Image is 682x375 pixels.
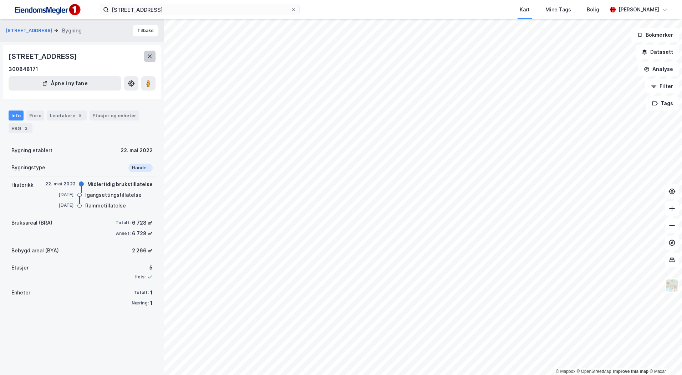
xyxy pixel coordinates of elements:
[22,125,30,132] div: 2
[132,300,149,306] div: Næring:
[9,51,78,62] div: [STREET_ADDRESS]
[9,65,38,73] div: 300848171
[587,5,599,14] div: Bolig
[47,111,87,120] div: Leietakere
[11,246,59,255] div: Bebygd areal (BYA)
[645,79,679,93] button: Filter
[121,146,153,155] div: 22. mai 2022
[134,274,146,280] div: Heis:
[45,181,76,187] div: 22. mai 2022
[631,28,679,42] button: Bokmerker
[638,62,679,76] button: Analyse
[665,279,679,292] img: Z
[11,2,83,18] img: F4PB6Px+NJ5v8B7XTbfpPpyloAAAAASUVORK5CYII=
[9,76,121,91] button: Åpne i ny fane
[11,288,30,297] div: Enheter
[45,202,74,209] div: [DATE]
[132,246,153,255] div: 2 266 ㎡
[85,191,142,199] div: Igangsettingstillatelse
[11,219,52,227] div: Bruksareal (BRA)
[132,229,153,238] div: 6 728 ㎡
[9,111,24,120] div: Info
[646,341,682,375] iframe: Chat Widget
[134,263,153,272] div: 5
[132,219,153,227] div: 6 728 ㎡
[92,112,136,119] div: Etasjer og enheter
[646,341,682,375] div: Kontrollprogram for chat
[636,45,679,59] button: Datasett
[116,220,131,226] div: Totalt:
[62,26,82,35] div: Bygning
[133,25,158,36] button: Tilbake
[11,263,29,272] div: Etasjer
[150,288,153,297] div: 1
[11,163,45,172] div: Bygningstype
[619,5,659,14] div: [PERSON_NAME]
[116,231,131,236] div: Annet:
[577,369,611,374] a: OpenStreetMap
[11,181,34,189] div: Historikk
[109,4,291,15] input: Søk på adresse, matrikkel, gårdeiere, leietakere eller personer
[45,191,74,198] div: [DATE]
[77,112,84,119] div: 5
[85,201,126,210] div: Rammetillatelse
[556,369,575,374] a: Mapbox
[613,369,648,374] a: Improve this map
[150,299,153,307] div: 1
[26,111,44,120] div: Eiere
[9,123,32,133] div: ESG
[646,96,679,111] button: Tags
[134,290,149,296] div: Totalt:
[545,5,571,14] div: Mine Tags
[11,146,52,155] div: Bygning etablert
[6,27,54,34] button: [STREET_ADDRESS]
[87,180,153,189] div: Midlertidig brukstillatelse
[520,5,530,14] div: Kart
